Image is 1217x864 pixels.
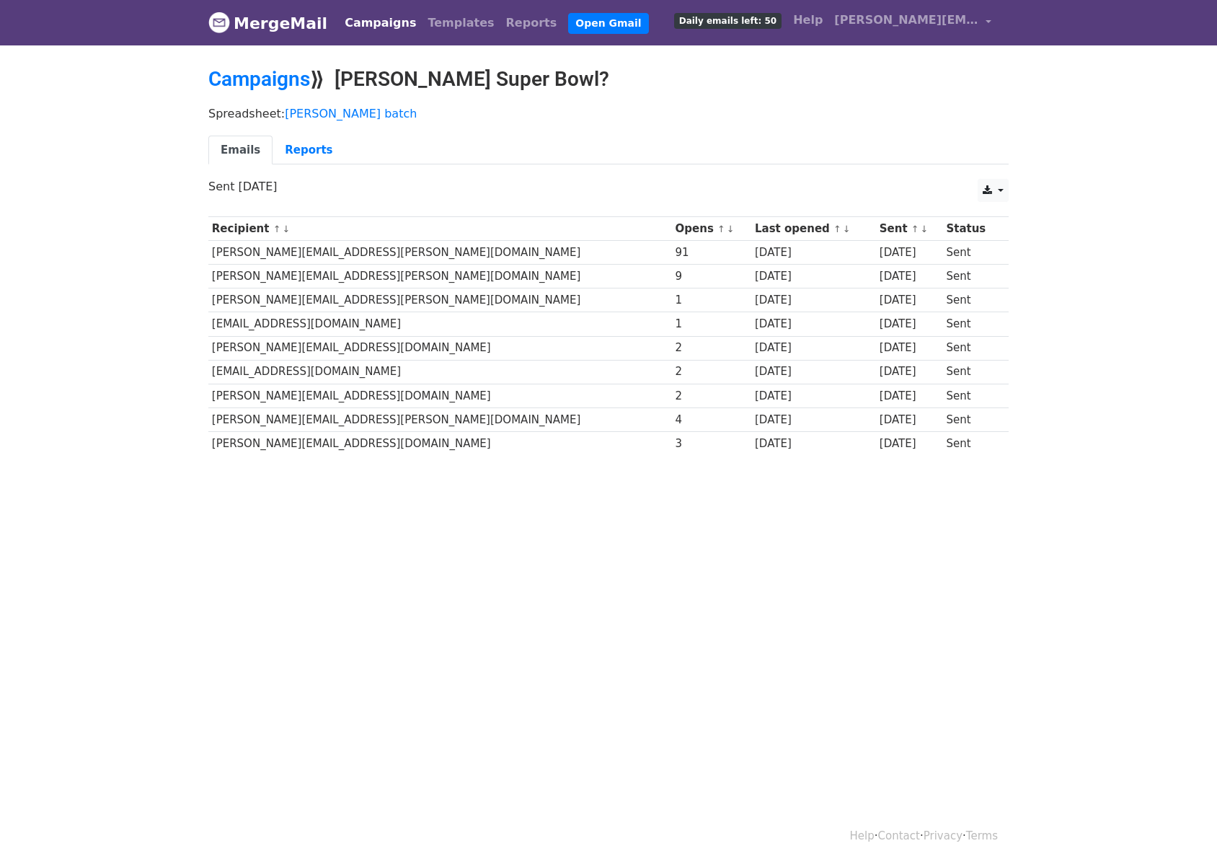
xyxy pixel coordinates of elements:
[208,106,1009,121] p: Spreadsheet:
[208,217,672,241] th: Recipient
[285,107,417,120] a: [PERSON_NAME] batch
[676,340,748,356] div: 2
[755,292,872,309] div: [DATE]
[943,265,1001,288] td: Sent
[676,363,748,380] div: 2
[676,244,748,261] div: 91
[668,6,787,35] a: Daily emails left: 50
[676,316,748,332] div: 1
[674,13,782,29] span: Daily emails left: 50
[422,9,500,38] a: Templates
[208,431,672,455] td: [PERSON_NAME][EMAIL_ADDRESS][DOMAIN_NAME]
[850,829,875,842] a: Help
[676,292,748,309] div: 1
[208,179,1009,194] p: Sent [DATE]
[568,13,648,34] a: Open Gmail
[676,388,748,405] div: 2
[943,336,1001,360] td: Sent
[787,6,828,35] a: Help
[208,67,1009,92] h2: ⟫ [PERSON_NAME] Super Bowl?
[273,224,281,234] a: ↑
[943,217,1001,241] th: Status
[880,412,939,428] div: [DATE]
[876,217,943,241] th: Sent
[755,436,872,452] div: [DATE]
[676,268,748,285] div: 9
[208,241,672,265] td: [PERSON_NAME][EMAIL_ADDRESS][PERSON_NAME][DOMAIN_NAME]
[751,217,876,241] th: Last opened
[208,265,672,288] td: [PERSON_NAME][EMAIL_ADDRESS][PERSON_NAME][DOMAIN_NAME]
[843,224,851,234] a: ↓
[943,312,1001,336] td: Sent
[208,288,672,312] td: [PERSON_NAME][EMAIL_ADDRESS][PERSON_NAME][DOMAIN_NAME]
[921,224,929,234] a: ↓
[208,384,672,407] td: [PERSON_NAME][EMAIL_ADDRESS][DOMAIN_NAME]
[880,244,939,261] div: [DATE]
[880,388,939,405] div: [DATE]
[208,336,672,360] td: [PERSON_NAME][EMAIL_ADDRESS][DOMAIN_NAME]
[833,224,841,234] a: ↑
[500,9,563,38] a: Reports
[880,363,939,380] div: [DATE]
[880,292,939,309] div: [DATE]
[282,224,290,234] a: ↓
[755,244,872,261] div: [DATE]
[966,829,998,842] a: Terms
[943,407,1001,431] td: Sent
[208,67,310,91] a: Campaigns
[755,412,872,428] div: [DATE]
[755,388,872,405] div: [DATE]
[208,312,672,336] td: [EMAIL_ADDRESS][DOMAIN_NAME]
[755,363,872,380] div: [DATE]
[828,6,997,40] a: [PERSON_NAME][EMAIL_ADDRESS][DOMAIN_NAME]
[755,268,872,285] div: [DATE]
[878,829,920,842] a: Contact
[880,436,939,452] div: [DATE]
[676,436,748,452] div: 3
[208,360,672,384] td: [EMAIL_ADDRESS][DOMAIN_NAME]
[676,412,748,428] div: 4
[339,9,422,38] a: Campaigns
[208,407,672,431] td: [PERSON_NAME][EMAIL_ADDRESS][PERSON_NAME][DOMAIN_NAME]
[727,224,735,234] a: ↓
[924,829,962,842] a: Privacy
[943,360,1001,384] td: Sent
[717,224,725,234] a: ↑
[943,288,1001,312] td: Sent
[943,431,1001,455] td: Sent
[672,217,751,241] th: Opens
[273,136,345,165] a: Reports
[755,316,872,332] div: [DATE]
[943,241,1001,265] td: Sent
[208,8,327,38] a: MergeMail
[755,340,872,356] div: [DATE]
[208,12,230,33] img: MergeMail logo
[208,136,273,165] a: Emails
[834,12,978,29] span: [PERSON_NAME][EMAIL_ADDRESS][DOMAIN_NAME]
[911,224,919,234] a: ↑
[880,340,939,356] div: [DATE]
[880,316,939,332] div: [DATE]
[943,384,1001,407] td: Sent
[880,268,939,285] div: [DATE]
